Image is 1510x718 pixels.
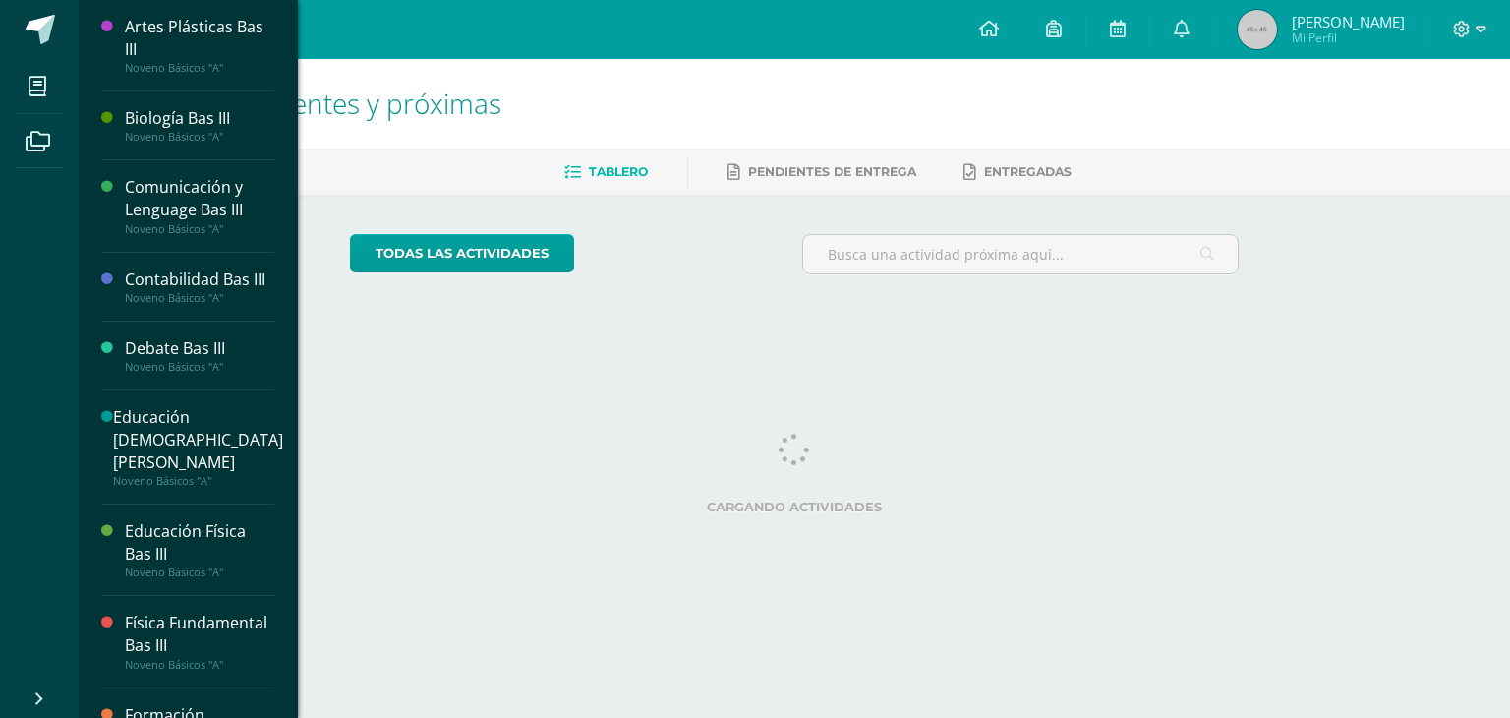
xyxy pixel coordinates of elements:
div: Física Fundamental Bas III [125,612,274,657]
a: Pendientes de entrega [727,156,916,188]
a: Entregadas [963,156,1072,188]
div: Noveno Básicos "A" [125,566,274,579]
a: Física Fundamental Bas IIINoveno Básicos "A" [125,612,274,671]
a: Artes Plásticas Bas IIINoveno Básicos "A" [125,16,274,75]
a: Contabilidad Bas IIINoveno Básicos "A" [125,269,274,305]
span: Actividades recientes y próximas [102,85,501,122]
a: todas las Actividades [350,234,574,272]
img: 45x45 [1238,10,1277,49]
div: Comunicación y Lenguage Bas III [125,176,274,221]
span: Tablero [589,164,648,179]
div: Noveno Básicos "A" [125,658,274,672]
span: [PERSON_NAME] [1292,12,1405,31]
div: Artes Plásticas Bas III [125,16,274,61]
div: Educación [DEMOGRAPHIC_DATA][PERSON_NAME] [113,406,283,474]
div: Noveno Básicos "A" [125,130,274,144]
div: Educación Física Bas III [125,520,274,566]
div: Noveno Básicos "A" [125,291,274,305]
a: Educación Física Bas IIINoveno Básicos "A" [125,520,274,579]
span: Mi Perfil [1292,30,1405,46]
input: Busca una actividad próxima aquí... [803,235,1239,273]
a: Debate Bas IIINoveno Básicos "A" [125,337,274,374]
span: Entregadas [984,164,1072,179]
div: Noveno Básicos "A" [125,222,274,236]
div: Biología Bas III [125,107,274,130]
a: Educación [DEMOGRAPHIC_DATA][PERSON_NAME]Noveno Básicos "A" [113,406,283,488]
div: Noveno Básicos "A" [113,474,283,488]
div: Debate Bas III [125,337,274,360]
div: Noveno Básicos "A" [125,61,274,75]
div: Contabilidad Bas III [125,269,274,291]
a: Biología Bas IIINoveno Básicos "A" [125,107,274,144]
a: Tablero [564,156,648,188]
label: Cargando actividades [350,500,1240,514]
a: Comunicación y Lenguage Bas IIINoveno Básicos "A" [125,176,274,235]
div: Noveno Básicos "A" [125,360,274,374]
span: Pendientes de entrega [748,164,916,179]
